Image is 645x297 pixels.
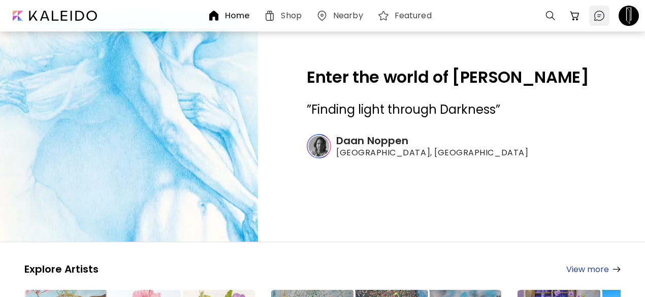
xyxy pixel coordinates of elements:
[333,12,363,20] h6: Nearby
[264,10,305,22] a: Shop
[613,267,621,272] img: arrow-right
[336,134,528,147] h6: Daan Noppen
[316,10,367,22] a: Nearby
[377,10,436,22] a: Featured
[395,12,432,20] h6: Featured
[307,102,596,118] h3: ” ”
[225,12,249,20] h6: Home
[311,101,496,118] span: Finding light through Darkness
[569,10,581,22] img: cart
[307,134,596,158] a: Daan Noppen[GEOGRAPHIC_DATA], [GEOGRAPHIC_DATA]
[593,10,605,22] img: chatIcon
[566,263,621,276] a: View more
[281,12,301,20] h6: Shop
[307,69,596,85] h2: Enter the world of [PERSON_NAME]
[24,262,99,276] h5: Explore Artists
[336,147,528,158] span: [GEOGRAPHIC_DATA], [GEOGRAPHIC_DATA]
[208,10,253,22] a: Home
